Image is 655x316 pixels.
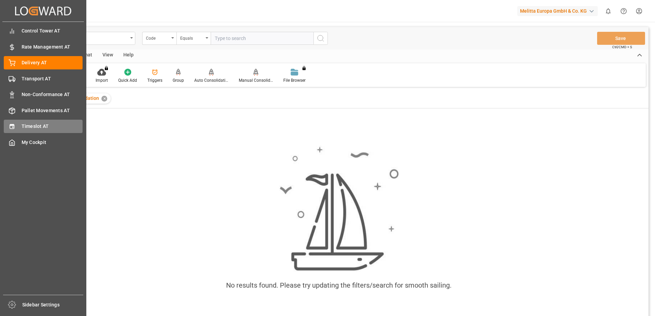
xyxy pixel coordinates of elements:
[612,44,632,50] span: Ctrl/CMD + S
[176,32,211,45] button: open menu
[147,77,162,83] div: Triggers
[180,34,203,41] div: Equals
[4,135,83,149] a: My Cockpit
[97,50,118,61] div: View
[597,32,645,45] button: Save
[194,77,228,83] div: Auto Consolidation
[517,6,598,16] div: Melitta Europa GmbH & Co. KG
[279,146,399,272] img: smooth_sailing.jpeg
[4,104,83,117] a: Pallet Movements AT
[616,3,631,19] button: Help Center
[4,120,83,133] a: Timeslot AT
[146,34,169,41] div: Code
[211,32,313,45] input: Type to search
[4,72,83,85] a: Transport AT
[101,96,107,102] div: ✕
[118,77,137,83] div: Quick Add
[601,3,616,19] button: show 0 new notifications
[4,40,83,53] a: Rate Management AT
[239,77,273,83] div: Manual Consolidation
[22,43,83,51] span: Rate Management AT
[313,32,328,45] button: search button
[22,59,83,66] span: Delivery AT
[142,32,176,45] button: open menu
[22,75,83,82] span: Transport AT
[22,91,83,98] span: Non-Conformance AT
[118,50,139,61] div: Help
[22,301,84,308] span: Sidebar Settings
[22,139,83,146] span: My Cockpit
[4,56,83,69] a: Delivery AT
[4,88,83,101] a: Non-Conformance AT
[22,107,83,114] span: Pallet Movements AT
[173,77,184,83] div: Group
[22,123,83,130] span: Timeslot AT
[517,4,601,17] button: Melitta Europa GmbH & Co. KG
[22,27,83,35] span: Control Tower AT
[226,280,452,290] div: No results found. Please try updating the filters/search for smooth sailing.
[4,24,83,38] a: Control Tower AT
